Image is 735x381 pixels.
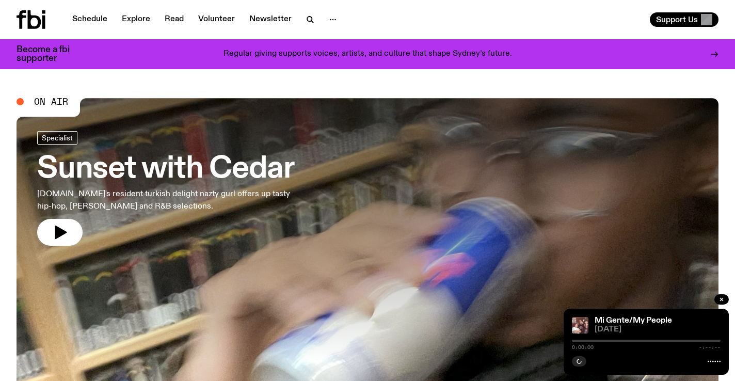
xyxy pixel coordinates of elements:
a: Mi Gente/My People [595,316,672,325]
a: Specialist [37,131,77,145]
a: Volunteer [192,12,241,27]
p: Regular giving supports voices, artists, and culture that shape Sydney’s future. [223,50,512,59]
button: Support Us [650,12,718,27]
a: Newsletter [243,12,298,27]
h3: Sunset with Cedar [37,155,301,184]
span: [DATE] [595,326,721,334]
a: Read [158,12,190,27]
p: [DOMAIN_NAME]'s resident turkish delight nazty gurl offers up tasty hip-hop, [PERSON_NAME] and R&... [37,188,301,213]
span: 0:00:00 [572,345,594,350]
span: Specialist [42,134,73,141]
span: -:--:-- [699,345,721,350]
a: Sunset with Cedar[DOMAIN_NAME]'s resident turkish delight nazty gurl offers up tasty hip-hop, [PE... [37,131,301,246]
h3: Become a fbi supporter [17,45,83,63]
a: Explore [116,12,156,27]
a: Schedule [66,12,114,27]
span: On Air [34,97,68,106]
span: Support Us [656,15,698,24]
